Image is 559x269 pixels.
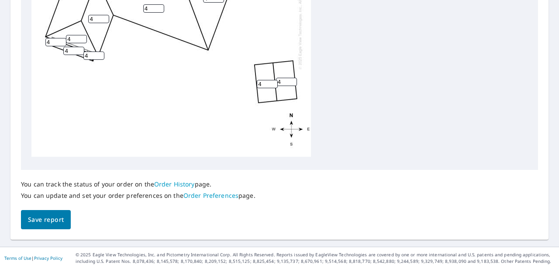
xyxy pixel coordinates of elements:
span: Save report [28,214,64,225]
p: | [4,255,62,261]
button: Save report [21,210,71,230]
a: Terms of Use [4,255,31,261]
p: © 2025 Eagle View Technologies, Inc. and Pictometry International Corp. All Rights Reserved. Repo... [76,252,555,265]
a: Privacy Policy [34,255,62,261]
p: You can update and set your order preferences on the page. [21,192,255,200]
a: Order Preferences [183,191,238,200]
p: You can track the status of your order on the page. [21,180,255,188]
a: Order History [154,180,195,188]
